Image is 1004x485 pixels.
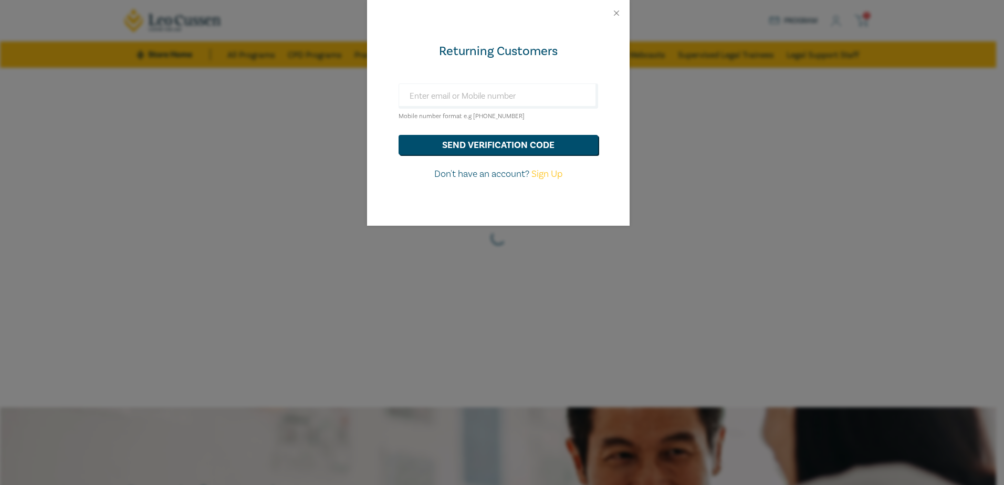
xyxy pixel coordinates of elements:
p: Don't have an account? [399,167,598,181]
button: Close [612,8,621,18]
small: Mobile number format e.g [PHONE_NUMBER] [399,112,525,120]
button: send verification code [399,135,598,155]
div: Returning Customers [399,43,598,60]
a: Sign Up [531,168,562,180]
input: Enter email or Mobile number [399,83,598,109]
